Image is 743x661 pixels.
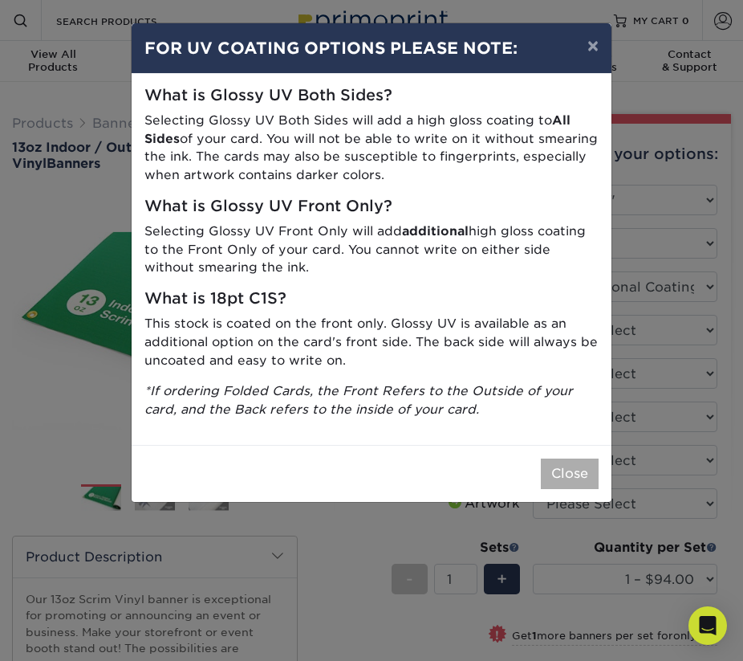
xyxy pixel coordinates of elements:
button: Close [541,459,599,489]
h4: FOR UV COATING OPTIONS PLEASE NOTE: [144,36,599,60]
h5: What is Glossy UV Both Sides? [144,87,599,105]
p: Selecting Glossy UV Front Only will add high gloss coating to the Front Only of your card. You ca... [144,222,599,277]
button: × [575,23,611,68]
i: *If ordering Folded Cards, the Front Refers to the Outside of your card, and the Back refers to t... [144,383,573,417]
h5: What is 18pt C1S? [144,290,599,308]
p: Selecting Glossy UV Both Sides will add a high gloss coating to of your card. You will not be abl... [144,112,599,185]
p: This stock is coated on the front only. Glossy UV is available as an additional option on the car... [144,315,599,369]
strong: additional [402,223,469,239]
h5: What is Glossy UV Front Only? [144,198,599,216]
div: Open Intercom Messenger [688,606,727,645]
strong: All Sides [144,112,570,146]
